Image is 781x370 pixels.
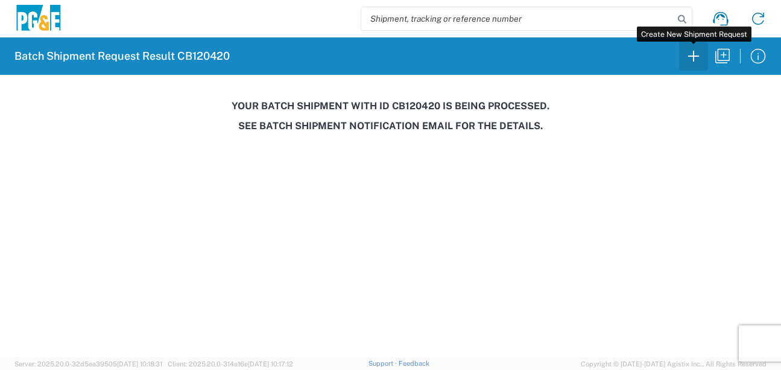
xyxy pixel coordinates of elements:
[581,359,767,369] span: Copyright © [DATE]-[DATE] Agistix Inc., All Rights Reserved
[14,49,230,63] h2: Batch Shipment Request Result CB120420
[168,360,293,368] span: Client: 2025.20.0-314a16e
[368,360,399,367] a: Support
[14,5,63,33] img: pge
[361,7,674,30] input: Shipment, tracking or reference number
[14,360,162,368] span: Server: 2025.20.0-32d5ea39505
[399,360,429,367] a: Feedback
[117,360,162,368] span: [DATE] 10:18:31
[248,360,293,368] span: [DATE] 10:17:12
[8,100,773,112] h3: Your batch shipment with id CB120420 is being processed.
[8,120,773,132] h3: See Batch Shipment Notification email for the details.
